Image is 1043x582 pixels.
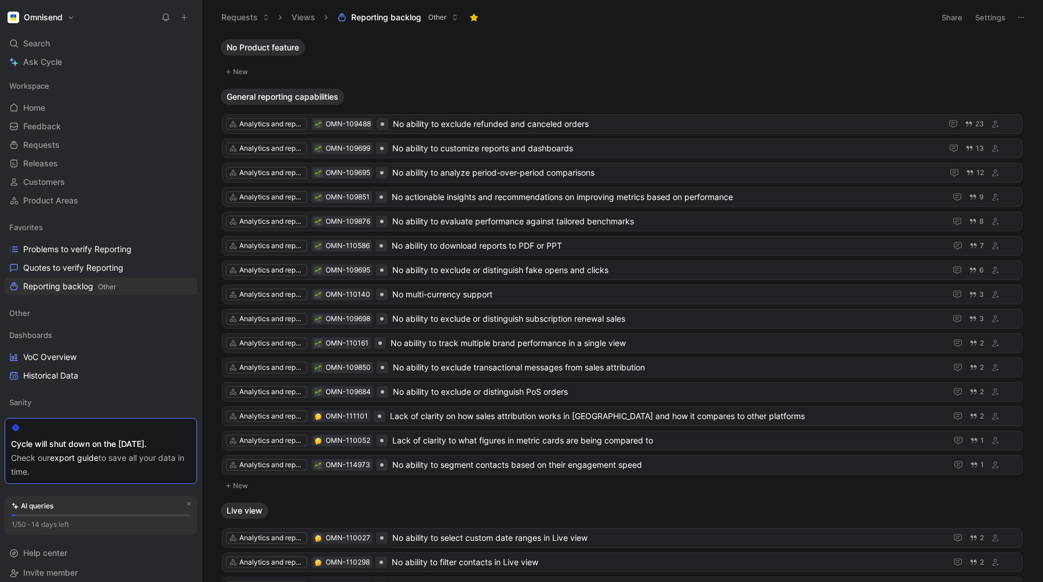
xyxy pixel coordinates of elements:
[392,263,941,277] span: No ability to exclude or distinguish fake opens and clicks
[239,532,304,544] div: Analytics and reports
[5,219,197,236] div: Favorites
[23,139,60,151] span: Requests
[23,262,123,274] span: Quotes to verify Reporting
[9,397,31,408] span: Sanity
[315,438,322,445] img: 🤔
[392,312,941,326] span: No ability to exclude or distinguish subscription renewal sales
[239,167,304,179] div: Analytics and reports
[5,367,197,384] a: Historical Data
[326,240,370,252] div: OMN-110586
[315,316,322,323] img: 🌱
[392,555,942,569] span: No ability to filter contacts in Live view
[967,410,986,423] button: 2
[221,89,344,105] button: General reporting capabilities
[5,136,197,154] a: Requests
[315,121,322,128] img: 🌱
[227,505,262,516] span: Live view
[216,89,1029,493] div: General reporting capabilitiesNew
[315,340,322,347] img: 🌱
[239,264,304,276] div: Analytics and reports
[979,315,984,322] span: 3
[967,288,986,301] button: 3
[326,532,370,544] div: OMN-110027
[12,519,69,530] div: 1/50 · 14 days left
[221,65,1024,79] button: New
[979,267,984,274] span: 6
[286,9,320,26] button: Views
[314,266,322,274] button: 🌱
[9,329,52,341] span: Dashboards
[392,458,942,472] span: No ability to segment contacts based on their engagement speed
[314,169,322,177] button: 🌱
[326,216,370,227] div: OMN-109876
[5,53,197,71] a: Ask Cycle
[315,389,322,396] img: 🌱
[326,435,370,446] div: OMN-110052
[326,386,371,398] div: OMN-109684
[239,143,304,154] div: Analytics and reports
[239,313,304,325] div: Analytics and reports
[222,285,1023,304] a: Analytics and reports🌱OMN-110140No multi-currency support3
[975,121,984,128] span: 23
[315,267,322,274] img: 🌱
[216,9,275,26] button: Requests
[9,80,49,92] span: Workspace
[5,173,197,191] a: Customers
[222,455,1023,475] a: Analytics and reports🌱OMN-114973No ability to segment contacts based on their engagement speed1
[314,534,322,542] button: 🤔
[976,145,984,152] span: 13
[392,531,942,545] span: No ability to select custom date ranges in Live view
[227,91,338,103] span: General reporting capabilities
[24,12,63,23] h1: Omnisend
[9,221,43,233] span: Favorites
[393,361,942,374] span: No ability to exclude transactional messages from sales attribution
[967,385,986,398] button: 2
[967,312,986,325] button: 3
[980,559,984,566] span: 2
[314,193,322,201] button: 🌱
[222,187,1023,207] a: Analytics and reports🌱OMN-109851No actionable insights and recommendations on improving metrics b...
[221,39,305,56] button: No Product feature
[332,9,464,26] button: Reporting backlogOther
[12,500,53,512] div: AI queries
[392,214,941,228] span: No ability to evaluate performance against tailored benchmarks
[23,243,132,255] span: Problems to verify Reporting
[23,568,78,577] span: Invite member
[976,169,984,176] span: 12
[23,281,116,293] span: Reporting backlog
[326,362,371,373] div: OMN-109850
[315,413,322,420] img: 🤔
[980,364,984,371] span: 2
[326,410,368,422] div: OMN-111101
[967,215,986,228] button: 8
[314,388,322,396] button: 🌱
[314,363,322,372] button: 🌱
[393,385,942,399] span: No ability to exclude or distinguish PoS orders
[11,451,191,479] div: Check our to save all your data in time.
[314,339,322,347] button: 🌱
[326,556,370,568] div: OMN-110298
[968,434,986,447] button: 1
[392,190,941,204] span: No actionable insights and recommendations on improving metrics based on performance
[326,167,370,179] div: OMN-109695
[314,315,322,323] button: 🌱
[315,535,322,542] img: 🤔
[23,121,61,132] span: Feedback
[5,304,197,322] div: Other
[23,55,62,69] span: Ask Cycle
[314,412,322,420] button: 🤔
[221,479,1024,493] button: New
[239,118,304,130] div: Analytics and reports
[314,120,322,128] div: 🌱
[23,370,78,381] span: Historical Data
[315,170,322,177] img: 🌱
[390,409,942,423] span: Lack of clarity on how sales attribution works in [GEOGRAPHIC_DATA] and how it compares to other ...
[315,145,322,152] img: 🌱
[314,242,322,250] button: 🌱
